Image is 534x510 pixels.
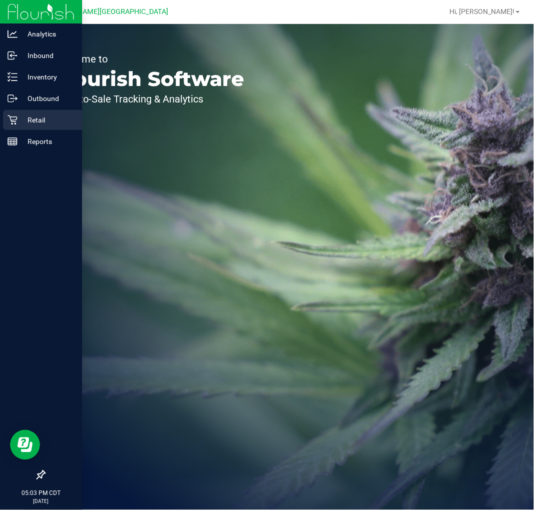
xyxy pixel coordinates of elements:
inline-svg: Analytics [8,29,18,39]
p: Inventory [18,71,78,83]
p: Welcome to [54,54,244,64]
p: Analytics [18,28,78,40]
iframe: Resource center [10,430,40,460]
inline-svg: Inventory [8,72,18,82]
inline-svg: Reports [8,136,18,146]
p: Inbound [18,49,78,61]
p: Flourish Software [54,69,244,89]
span: Hi, [PERSON_NAME]! [450,7,515,15]
inline-svg: Outbound [8,93,18,103]
span: Ft [PERSON_NAME][GEOGRAPHIC_DATA] [36,7,168,16]
p: Outbound [18,92,78,104]
p: 05:03 PM CDT [5,489,78,498]
p: Reports [18,135,78,147]
inline-svg: Retail [8,115,18,125]
p: Seed-to-Sale Tracking & Analytics [54,94,244,104]
p: [DATE] [5,498,78,505]
inline-svg: Inbound [8,50,18,60]
p: Retail [18,114,78,126]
